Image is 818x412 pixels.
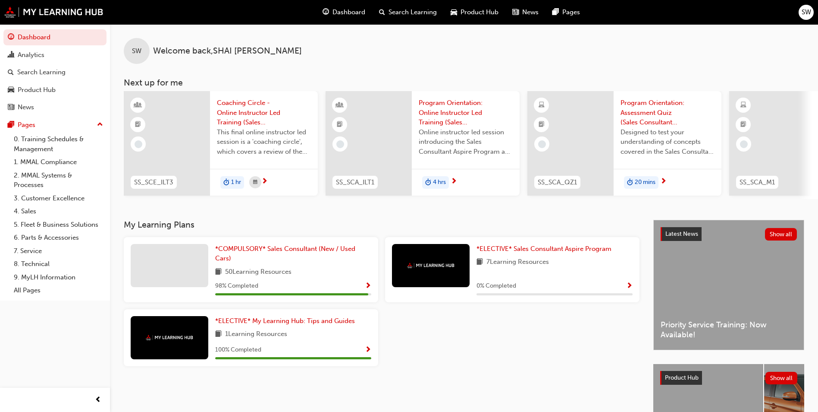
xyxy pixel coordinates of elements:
[4,6,103,18] a: mmal
[337,100,343,111] span: learningResourceType_INSTRUCTOR_LED-icon
[740,119,746,130] span: booktick-icon
[10,271,107,284] a: 9. MyLH Information
[17,67,66,77] div: Search Learning
[365,346,371,354] span: Show Progress
[134,177,173,187] span: SS_SCE_ILT3
[665,230,698,238] span: Latest News
[661,227,797,241] a: Latest NewsShow all
[539,119,545,130] span: booktick-icon
[486,257,549,268] span: 7 Learning Resources
[562,7,580,17] span: Pages
[217,98,311,127] span: Coaching Circle - Online Instructor Led Training (Sales Consultant Essential Program)
[653,220,804,350] a: Latest NewsShow allPriority Service Training: Now Available!
[10,231,107,244] a: 6. Parts & Accessories
[621,127,715,157] span: Designed to test your understanding of concepts covered in the Sales Consultant Aspire Program 'P...
[261,178,268,186] span: next-icon
[3,47,107,63] a: Analytics
[365,281,371,292] button: Show Progress
[215,245,355,263] span: *COMPULSORY* Sales Consultant (New / Used Cars)
[8,104,14,111] span: news-icon
[444,3,505,21] a: car-iconProduct Hub
[8,86,14,94] span: car-icon
[765,372,798,384] button: Show all
[215,345,261,355] span: 100 % Completed
[476,245,611,253] span: *ELECTIVE* Sales Consultant Aspire Program
[124,91,318,196] a: SS_SCE_ILT3Coaching Circle - Online Instructor Led Training (Sales Consultant Essential Program)T...
[10,244,107,258] a: 7. Service
[225,329,287,340] span: 1 Learning Resources
[799,5,814,20] button: SW
[451,7,457,18] span: car-icon
[505,3,545,21] a: news-iconNews
[552,7,559,18] span: pages-icon
[3,117,107,133] button: Pages
[3,64,107,80] a: Search Learning
[661,320,797,339] span: Priority Service Training: Now Available!
[18,50,44,60] div: Analytics
[215,244,371,263] a: *COMPULSORY* Sales Consultant (New / Used Cars)
[18,120,35,130] div: Pages
[539,100,545,111] span: learningResourceType_ELEARNING-icon
[365,345,371,355] button: Show Progress
[215,281,258,291] span: 98 % Completed
[802,7,811,17] span: SW
[336,177,374,187] span: SS_SCA_ILT1
[627,177,633,188] span: duration-icon
[215,267,222,278] span: book-icon
[231,177,241,187] span: 1 hr
[124,220,639,230] h3: My Learning Plans
[3,29,107,45] a: Dashboard
[153,46,302,56] span: Welcome back , SHAI [PERSON_NAME]
[336,140,344,148] span: learningRecordVerb_NONE-icon
[10,192,107,205] a: 3. Customer Excellence
[660,371,797,385] a: Product HubShow all
[660,178,667,186] span: next-icon
[215,329,222,340] span: book-icon
[425,177,431,188] span: duration-icon
[476,281,516,291] span: 0 % Completed
[135,140,142,148] span: learningRecordVerb_NONE-icon
[740,177,775,187] span: SS_SCA_M1
[10,133,107,155] a: 0. Training Schedules & Management
[522,7,539,17] span: News
[512,7,519,18] span: news-icon
[10,205,107,218] a: 4. Sales
[10,218,107,231] a: 5. Fleet & Business Solutions
[765,228,797,241] button: Show all
[635,177,655,187] span: 20 mins
[538,177,577,187] span: SS_SCA_QZ1
[740,100,746,111] span: learningResourceType_ELEARNING-icon
[451,178,457,186] span: next-icon
[365,282,371,290] span: Show Progress
[135,100,141,111] span: learningResourceType_INSTRUCTOR_LED-icon
[527,91,721,196] a: SS_SCA_QZ1Program Orientation: Assessment Quiz (Sales Consultant Aspire Program)Designed to test ...
[8,34,14,41] span: guage-icon
[326,91,520,196] a: SS_SCA_ILT1Program Orientation: Online Instructor Led Training (Sales Consultant Aspire Program)O...
[95,395,101,406] span: prev-icon
[433,177,446,187] span: 4 hrs
[665,374,699,381] span: Product Hub
[419,127,513,157] span: Online instructor led session introducing the Sales Consultant Aspire Program and outlining what ...
[10,257,107,271] a: 8. Technical
[332,7,365,17] span: Dashboard
[225,267,291,278] span: 50 Learning Resources
[626,282,633,290] span: Show Progress
[337,119,343,130] span: booktick-icon
[3,28,107,117] button: DashboardAnalyticsSearch LearningProduct HubNews
[538,140,546,148] span: learningRecordVerb_NONE-icon
[135,119,141,130] span: booktick-icon
[215,316,358,326] a: *ELECTIVE* My Learning Hub: Tips and Guides
[146,335,193,340] img: mmal
[253,177,257,188] span: calendar-icon
[217,127,311,157] span: This final online instructor led session is a 'coaching circle', which covers a review of the Sal...
[215,317,355,325] span: *ELECTIVE* My Learning Hub: Tips and Guides
[419,98,513,127] span: Program Orientation: Online Instructor Led Training (Sales Consultant Aspire Program)
[3,99,107,115] a: News
[545,3,587,21] a: pages-iconPages
[10,155,107,169] a: 1. MMAL Compliance
[10,169,107,192] a: 2. MMAL Systems & Processes
[18,102,34,112] div: News
[18,85,56,95] div: Product Hub
[8,51,14,59] span: chart-icon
